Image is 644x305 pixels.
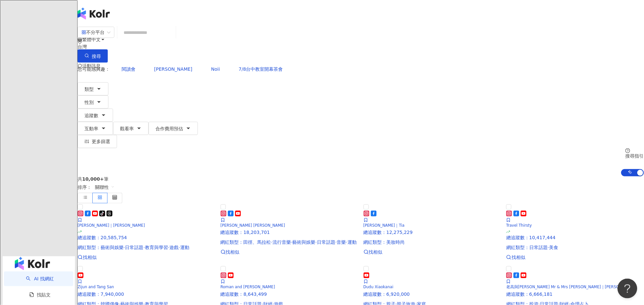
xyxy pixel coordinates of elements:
[78,135,117,148] button: 更多篩選
[26,276,54,281] a: searchAI 找網紅
[369,249,383,255] span: 找相似
[154,66,192,72] span: [PERSON_NAME]
[82,63,101,68] span: 活動訊息
[512,255,525,260] span: 找相似
[364,230,501,235] p: 總追蹤數 ： 12,275,229
[169,245,179,250] span: 遊戲
[149,122,198,135] button: 合作費用預估
[506,255,644,260] a: 找相似
[221,240,358,245] p: 網紅類型 ：
[293,240,316,245] span: 藝術與娛樂
[180,245,189,250] span: 運動
[168,245,169,250] span: ·
[529,245,548,250] span: 日常話題
[78,235,215,240] p: 總追蹤數 ： 20,585,754
[78,82,108,95] button: 類型
[78,176,644,182] div: 共 筆
[364,223,405,228] span: [PERSON_NAME]｜Tia
[120,126,134,131] span: 觀看率
[78,44,644,49] div: 台灣
[626,148,630,153] span: question-circle
[226,249,240,255] span: 找相似
[101,245,124,250] span: 藝術與娛樂
[78,182,644,193] div: 排序：
[364,249,501,255] a: 找相似
[506,292,644,297] p: 總追蹤數 ： 6,666,181
[113,122,149,135] button: 觀看率
[316,240,317,245] span: ·
[618,279,637,298] iframe: Help Scout Beacon - Open
[92,54,101,59] span: 搜尋
[29,292,51,297] a: 找貼文
[92,139,110,144] span: 更多篩選
[84,87,94,92] span: 類型
[78,223,145,228] span: [PERSON_NAME]｜[PERSON_NAME]
[78,109,113,122] button: 追蹤數
[506,285,637,289] span: 老高與[PERSON_NAME] Mr & Mrs [PERSON_NAME]｜[PERSON_NAME]
[82,30,86,35] span: appstore
[364,240,501,245] p: 網紅類型 ：
[506,203,644,260] a: KOL AvatarTravel Thirsty總追蹤數：10,417,444網紅類型：日常話題·美食找相似
[549,245,559,250] span: 美食
[78,255,215,260] a: 找相似
[84,100,94,105] span: 性別
[145,245,168,250] span: 教育與學習
[364,203,501,255] a: KOL Avatar[PERSON_NAME]｜Tia總追蹤數：12,275,229網紅類型：美妝時尚找相似
[204,63,227,76] button: Noii
[347,240,357,245] span: 運動
[122,66,135,72] span: 閱讀會
[78,39,82,44] span: environment
[221,223,285,228] span: [PERSON_NAME] [PERSON_NAME]
[221,285,275,289] span: Roman and [PERSON_NAME]
[221,203,358,255] a: KOL Avatar[PERSON_NAME] [PERSON_NAME]總追蹤數：18,203,701網紅類型：田徑、馬拉松·流行音樂·藝術與娛樂·日常話題·音樂·運動找相似
[155,126,183,131] span: 合作費用預估
[84,113,98,118] span: 追蹤數
[78,122,113,135] button: 互動率
[147,63,199,76] button: [PERSON_NAME]
[124,245,125,250] span: ·
[78,203,215,260] a: KOL Avatar[PERSON_NAME]｜[PERSON_NAME]總追蹤數：20,585,754網紅類型：藝術與娛樂·日常話題·教育與學習·遊戲·運動找相似
[125,245,143,250] span: 日常話題
[78,66,110,72] span: 您可能感興趣：
[221,230,358,235] p: 總追蹤數 ： 18,203,701
[317,240,335,245] span: 日常話題
[221,249,358,255] a: 找相似
[626,153,644,159] div: 搜尋指引
[83,255,97,260] span: 找相似
[506,235,644,240] p: 總追蹤數 ： 10,417,444
[95,182,115,192] span: 關聯性
[548,245,549,250] span: ·
[78,292,215,297] p: 總追蹤數 ： 7,940,000
[78,95,108,109] button: 性別
[179,245,180,250] span: ·
[271,240,273,245] span: ·
[84,126,98,131] span: 互動率
[211,66,220,72] span: Noii
[273,240,291,245] span: 流行音樂
[78,245,215,250] p: 網紅類型 ：
[115,63,142,76] button: 閱讀會
[364,292,501,297] p: 總追蹤數 ： 6,920,000
[143,245,145,250] span: ·
[78,285,114,289] span: Zijun and Tang San
[239,66,283,72] span: 7/8台中教室開幕茶會
[506,223,532,228] span: Travel Thirsty
[337,240,346,245] span: 音樂
[335,240,337,245] span: ·
[232,63,290,76] button: 7/8台中教室開幕茶會
[506,245,644,250] p: 網紅類型 ：
[82,176,104,182] span: 10,000+
[78,49,108,63] button: 搜尋
[221,292,358,297] p: 總追蹤數 ： 8,643,499
[387,240,405,245] span: 美妝時尚
[346,240,347,245] span: ·
[244,240,271,245] span: 田徑、馬拉松
[364,285,394,289] span: Dudu Xiaokanai
[15,257,50,270] img: logo
[291,240,292,245] span: ·
[78,8,110,19] img: logo
[82,27,105,38] div: 不分平台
